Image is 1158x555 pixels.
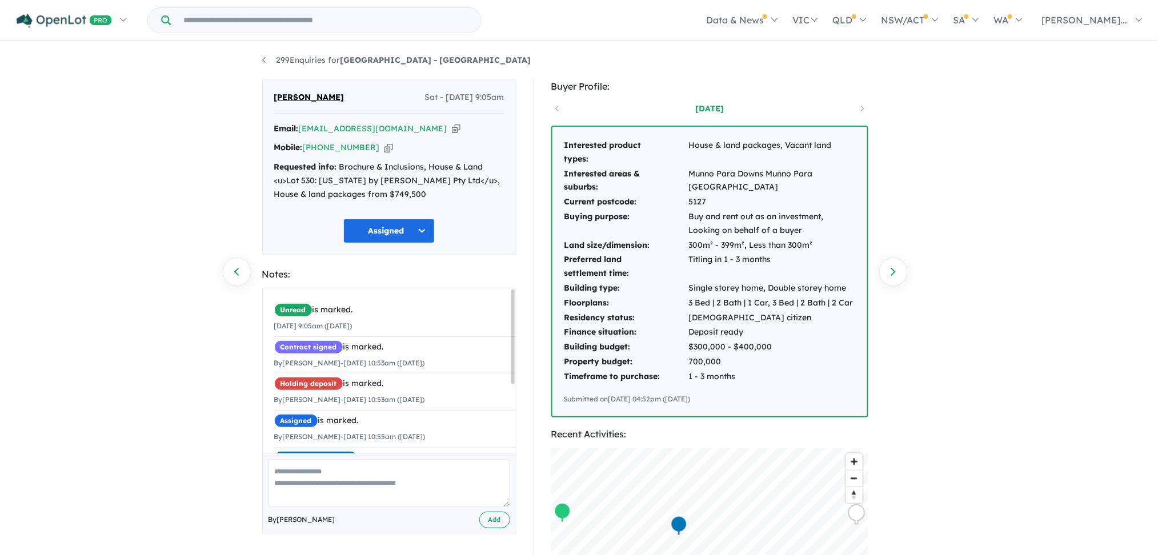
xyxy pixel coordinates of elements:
[564,369,688,384] td: Timeframe to purchase:
[479,512,510,528] button: Add
[274,395,425,404] small: By [PERSON_NAME] - [DATE] 10:53am ([DATE])
[384,142,393,154] button: Copy
[551,427,868,442] div: Recent Activities:
[299,123,447,134] a: [EMAIL_ADDRESS][DOMAIN_NAME]
[564,393,856,405] div: Submitted on [DATE] 04:52pm ([DATE])
[269,514,335,525] span: By [PERSON_NAME]
[846,453,863,470] button: Zoom in
[688,210,856,238] td: Buy and rent out as an investment, Looking on behalf of a buyer
[564,167,688,195] td: Interested areas & suburbs:
[564,340,688,355] td: Building budget:
[564,325,688,340] td: Finance situation:
[688,340,856,355] td: $300,000 - $400,000
[564,138,688,167] td: Interested product types:
[262,267,516,282] div: Notes:
[688,167,856,195] td: Munno Para Downs Munno Para [GEOGRAPHIC_DATA]
[173,8,479,33] input: Try estate name, suburb, builder or developer
[688,355,856,369] td: 700,000
[661,103,758,114] a: [DATE]
[564,210,688,238] td: Buying purpose:
[262,55,531,65] a: 299Enquiries for[GEOGRAPHIC_DATA] - [GEOGRAPHIC_DATA]
[564,281,688,296] td: Building type:
[564,252,688,281] td: Preferred land settlement time:
[274,162,337,172] strong: Requested info:
[551,79,868,94] div: Buyer Profile:
[274,414,516,428] div: is marked.
[274,160,504,201] div: Brochure & Inclusions, House & Land <u>Lot 530: [US_STATE] by [PERSON_NAME] Pty Ltd</u>, House & ...
[688,296,856,311] td: 3 Bed | 2 Bath | 1 Car, 3 Bed | 2 Bath | 2 Car
[452,123,460,135] button: Copy
[303,142,380,152] a: [PHONE_NUMBER]
[1042,14,1128,26] span: [PERSON_NAME]...
[554,502,571,523] div: Map marker
[340,55,531,65] strong: [GEOGRAPHIC_DATA] - [GEOGRAPHIC_DATA]
[688,311,856,325] td: [DEMOGRAPHIC_DATA] citizen
[688,369,856,384] td: 1 - 3 months
[274,91,344,104] span: [PERSON_NAME]
[17,14,112,28] img: Openlot PRO Logo White
[688,195,856,210] td: 5127
[564,311,688,325] td: Residency status:
[564,296,688,311] td: Floorplans:
[274,303,312,317] span: Unread
[846,470,863,486] button: Zoom out
[846,470,863,486] span: Zoom out
[274,321,352,330] small: [DATE] 9:05am ([DATE])
[343,219,435,243] button: Assigned
[274,123,299,134] strong: Email:
[425,91,504,104] span: Sat - [DATE] 9:05am
[688,238,856,253] td: 300m² - 399m², Less than 300m²
[670,515,687,536] div: Map marker
[274,142,303,152] strong: Mobile:
[688,138,856,167] td: House & land packages, Vacant land
[564,238,688,253] td: Land size/dimension:
[564,195,688,210] td: Current postcode:
[274,414,318,428] span: Assigned
[688,252,856,281] td: Titling in 1 - 3 months
[688,325,856,340] td: Deposit ready
[274,377,516,391] div: is marked.
[274,359,425,367] small: By [PERSON_NAME] - [DATE] 10:53am ([DATE])
[274,340,516,354] div: is marked.
[262,54,896,67] nav: breadcrumb
[274,432,426,441] small: By [PERSON_NAME] - [DATE] 10:55am ([DATE])
[274,377,343,391] span: Holding deposit
[564,355,688,369] td: Property budget:
[688,281,856,296] td: Single storey home, Double storey home
[274,303,516,317] div: is marked.
[846,486,863,503] button: Reset bearing to north
[274,340,343,354] span: Contract signed
[848,504,865,525] div: Map marker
